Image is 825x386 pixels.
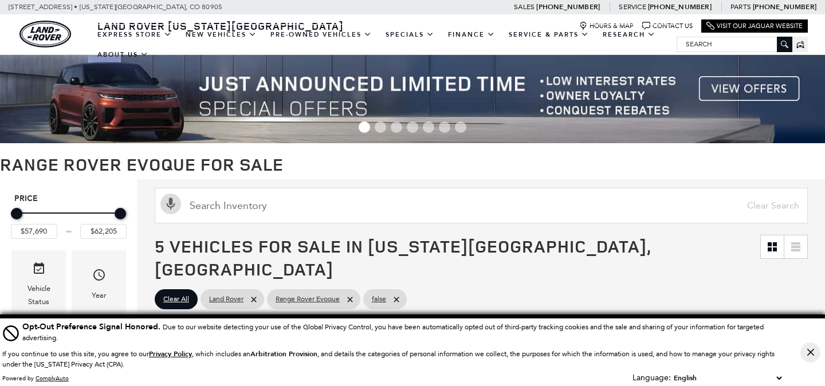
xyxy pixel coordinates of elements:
[407,121,418,133] span: Go to slide 4
[92,265,106,289] span: Year
[91,45,155,65] a: About Us
[32,259,46,282] span: Vehicle
[250,349,317,359] strong: Arbitration Provision
[149,349,192,359] u: Privacy Policy
[514,3,535,11] span: Sales
[22,321,163,332] span: Opt-Out Preference Signal Honored .
[19,21,71,48] img: Land Rover
[706,22,803,30] a: Visit Our Jaguar Website
[11,224,57,239] input: Minimum
[441,25,502,45] a: Finance
[160,194,181,214] svg: Click to toggle on voice search
[9,3,222,11] a: [STREET_ADDRESS] • [US_STATE][GEOGRAPHIC_DATA], CO 80905
[753,2,816,11] a: [PHONE_NUMBER]
[276,292,340,306] span: Range Rover Evoque
[671,372,784,384] select: Language Select
[163,292,189,306] span: Clear All
[642,22,693,30] a: Contact Us
[19,21,71,48] a: land-rover
[20,282,57,308] div: Vehicle Status
[91,19,351,33] a: Land Rover [US_STATE][GEOGRAPHIC_DATA]
[155,188,808,223] input: Search Inventory
[92,289,107,302] div: Year
[648,2,712,11] a: [PHONE_NUMBER]
[115,208,126,219] div: Maximum Price
[22,321,784,343] div: Due to our website detecting your use of the Global Privacy Control, you have been automatically ...
[91,25,677,65] nav: Main Navigation
[14,194,123,204] h5: Price
[209,292,243,306] span: Land Rover
[11,250,66,316] div: VehicleVehicle Status
[379,25,441,45] a: Specials
[455,121,466,133] span: Go to slide 7
[97,19,344,33] span: Land Rover [US_STATE][GEOGRAPHIC_DATA]
[11,208,22,219] div: Minimum Price
[730,3,751,11] span: Parts
[80,224,127,239] input: Maximum
[264,25,379,45] a: Pre-Owned Vehicles
[391,121,402,133] span: Go to slide 3
[2,375,69,382] div: Powered by
[502,25,596,45] a: Service & Parts
[2,350,775,368] p: If you continue to use this site, you agree to our , which includes an , and details the categori...
[579,22,634,30] a: Hours & Map
[72,250,126,316] div: YearYear
[632,374,671,382] div: Language:
[155,234,651,281] span: 5 Vehicles for Sale in [US_STATE][GEOGRAPHIC_DATA], [GEOGRAPHIC_DATA]
[149,350,192,358] a: Privacy Policy
[677,37,792,51] input: Search
[596,25,662,45] a: Research
[800,342,820,363] button: Close Button
[359,121,370,133] span: Go to slide 1
[439,121,450,133] span: Go to slide 6
[179,25,264,45] a: New Vehicles
[11,204,127,239] div: Price
[375,121,386,133] span: Go to slide 2
[372,292,386,306] span: false
[536,2,600,11] a: [PHONE_NUMBER]
[91,25,179,45] a: EXPRESS STORE
[36,375,69,382] a: ComplyAuto
[423,121,434,133] span: Go to slide 5
[619,3,646,11] span: Service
